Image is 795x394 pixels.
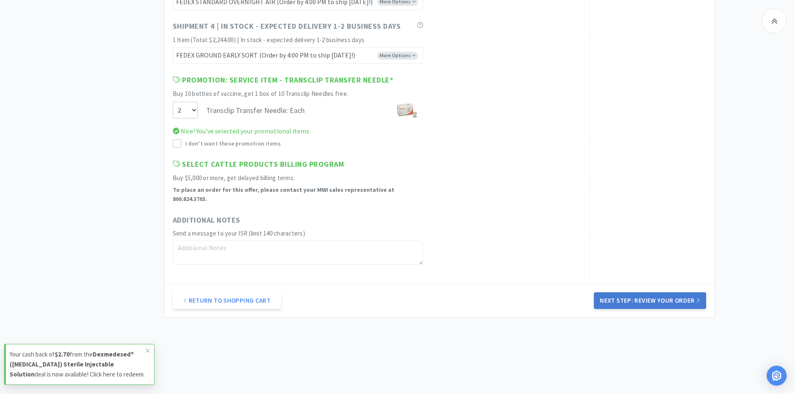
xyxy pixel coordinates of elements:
[173,90,348,98] span: Buy 10 bottles of vaccine, get 1 box of 10 Transclip Needles free.
[767,366,787,386] div: Open Intercom Messenger
[394,101,419,120] img: a2b8fb79bb9547a9be1af1346cec734f_261961.png
[55,350,70,358] strong: $2.70
[173,214,240,226] span: Additional Notes
[173,126,423,137] div: Nice! You've selected your promotional items
[185,139,281,148] span: I don't want these promotion items
[173,186,394,203] strong: To place an order for this offer, please contact your MWI sales representative at 800.824.3703.
[10,350,134,378] strong: Dexmedesed® ([MEDICAL_DATA]) Sterile Injectable Solution
[173,36,365,44] span: 1 Item (Total: $2,244.00) | In stock - expected delivery 1-2 business days
[173,20,401,33] span: Shipment 4 | In stock - expected delivery 1-2 business days
[173,292,281,309] a: Return to Shopping Cart
[173,174,295,182] span: Buy $5,000 or more, get delayed billing terms.
[594,292,706,309] button: Next Step: Review Your Order
[173,229,305,237] span: Send a message to your ISR (limit 140 characters)
[10,349,146,379] p: Your cash back of from the deal is now available! Click here to redeem.
[173,158,344,171] span: Select Cattle Products Billing Program
[173,74,394,86] span: Promotion: Service Item - Transclip Transfer Needle *
[206,105,386,115] span: Transclip Transfer Needle: Each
